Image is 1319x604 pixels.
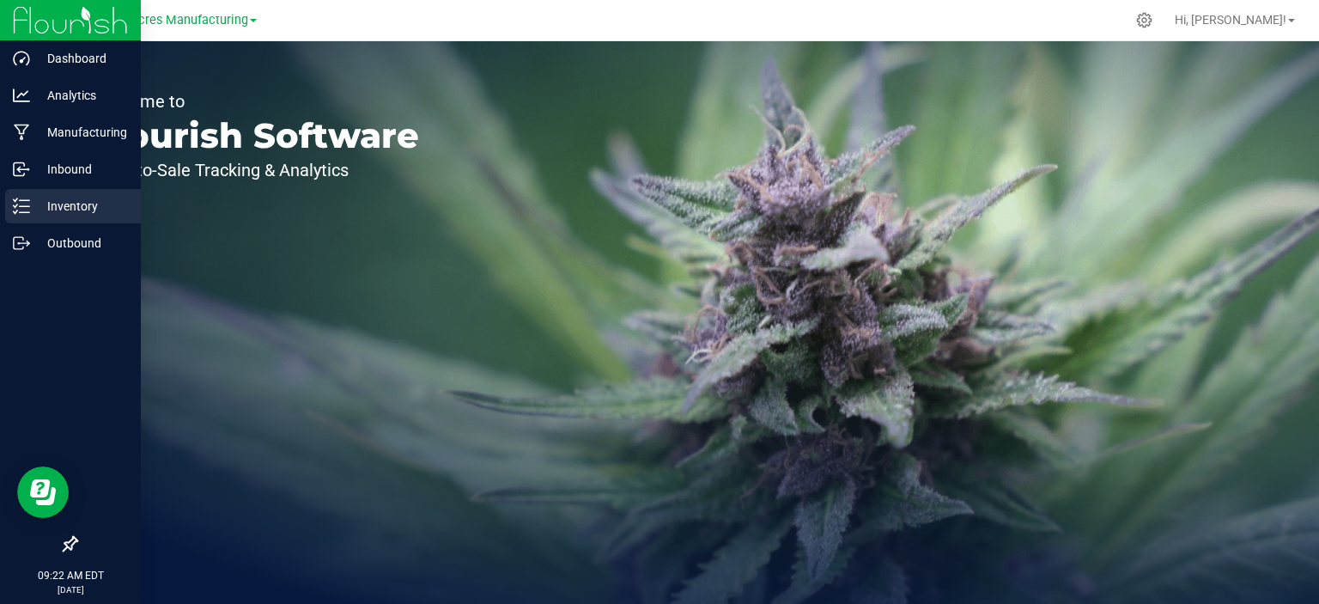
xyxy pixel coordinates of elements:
inline-svg: Analytics [13,87,30,104]
span: Green Acres Manufacturing [94,13,248,27]
inline-svg: Inbound [13,161,30,178]
p: Seed-to-Sale Tracking & Analytics [93,162,419,179]
inline-svg: Dashboard [13,50,30,67]
inline-svg: Outbound [13,235,30,252]
p: Inventory [30,196,133,217]
p: Flourish Software [93,119,419,153]
inline-svg: Inventory [13,198,30,215]
p: Welcome to [93,93,419,110]
inline-svg: Manufacturing [13,124,30,141]
p: Outbound [30,233,133,253]
p: Manufacturing [30,122,133,143]
p: 09:22 AM EDT [8,568,133,583]
p: [DATE] [8,583,133,596]
p: Analytics [30,85,133,106]
iframe: Resource center [17,467,69,518]
span: Hi, [PERSON_NAME]! [1175,13,1286,27]
p: Dashboard [30,48,133,69]
p: Inbound [30,159,133,180]
div: Manage settings [1134,12,1155,28]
